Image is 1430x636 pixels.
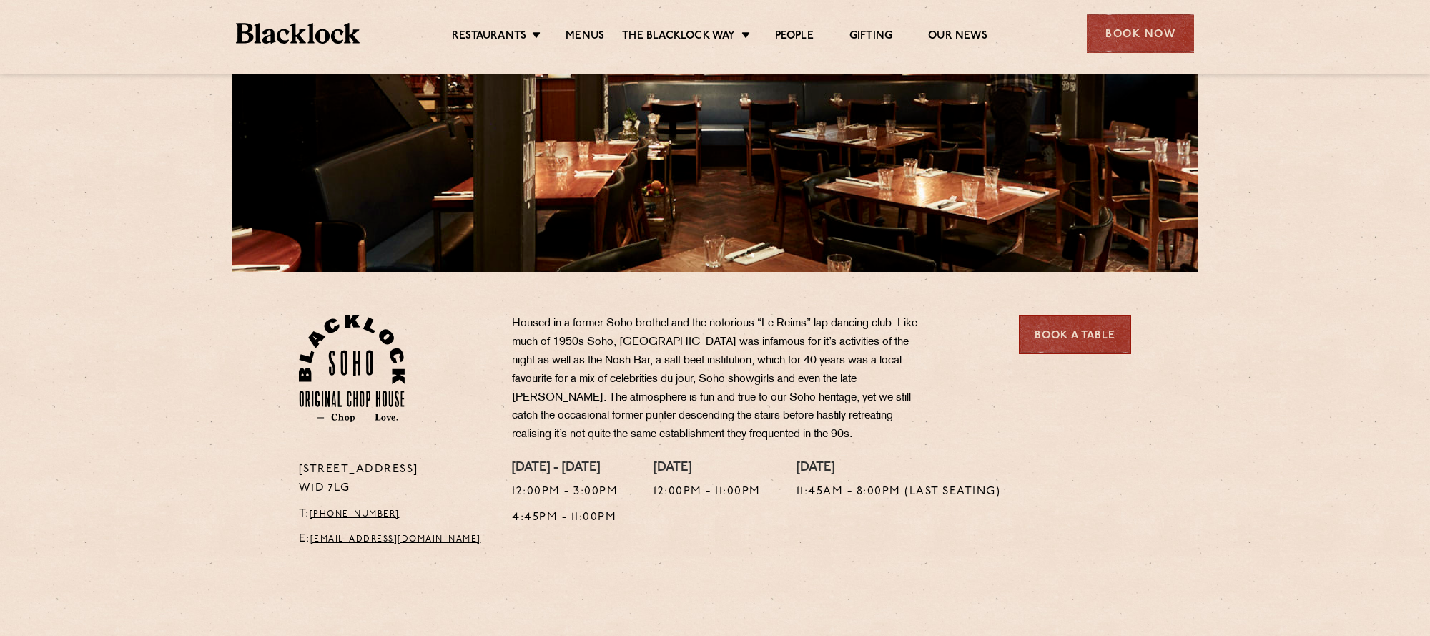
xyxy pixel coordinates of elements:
[299,461,491,498] p: [STREET_ADDRESS] W1D 7LG
[566,29,604,45] a: Menus
[775,29,814,45] a: People
[310,535,481,544] a: [EMAIL_ADDRESS][DOMAIN_NAME]
[310,510,400,519] a: [PHONE_NUMBER]
[654,483,761,502] p: 12:00pm - 11:00pm
[236,23,360,44] img: BL_Textured_Logo-footer-cropped.svg
[797,461,1001,476] h4: [DATE]
[1087,14,1194,53] div: Book Now
[849,29,892,45] a: Gifting
[512,315,934,444] p: Housed in a former Soho brothel and the notorious “Le Reims” lap dancing club. Like much of 1950s...
[299,505,491,524] p: T:
[928,29,987,45] a: Our News
[512,461,618,476] h4: [DATE] - [DATE]
[797,483,1001,502] p: 11:45am - 8:00pm (Last seating)
[622,29,735,45] a: The Blacklock Way
[512,483,618,502] p: 12:00pm - 3:00pm
[654,461,761,476] h4: [DATE]
[1019,315,1131,354] a: Book a Table
[299,315,405,422] img: Soho-stamp-default.svg
[452,29,526,45] a: Restaurants
[299,530,491,549] p: E:
[512,509,618,527] p: 4:45pm - 11:00pm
